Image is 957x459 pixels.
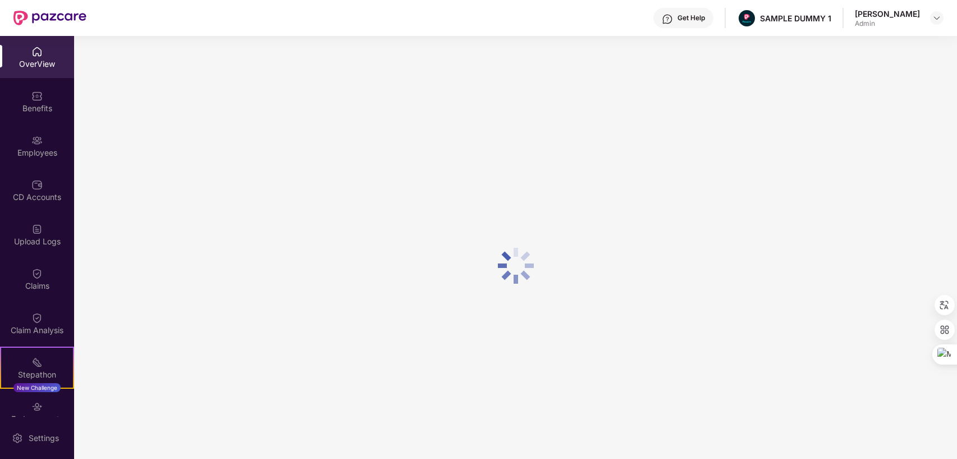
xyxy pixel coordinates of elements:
img: svg+xml;base64,PHN2ZyBpZD0iQ0RfQWNjb3VudHMiIGRhdGEtbmFtZT0iQ0QgQWNjb3VudHMiIHhtbG5zPSJodHRwOi8vd3... [31,179,43,190]
img: svg+xml;base64,PHN2ZyB4bWxucz0iaHR0cDovL3d3dy53My5vcmcvMjAwMC9zdmciIHdpZHRoPSIyMSIgaGVpZ2h0PSIyMC... [31,357,43,368]
img: svg+xml;base64,PHN2ZyBpZD0iVXBsb2FkX0xvZ3MiIGRhdGEtbmFtZT0iVXBsb2FkIExvZ3MiIHhtbG5zPSJodHRwOi8vd3... [31,224,43,235]
div: SAMPLE DUMMY 1 [760,13,831,24]
div: Settings [25,433,62,444]
img: New Pazcare Logo [13,11,86,25]
img: svg+xml;base64,PHN2ZyBpZD0iU2V0dGluZy0yMHgyMCIgeG1sbnM9Imh0dHA6Ly93d3cudzMub3JnLzIwMDAvc3ZnIiB3aW... [12,433,23,444]
img: Pazcare_Alternative_logo-01-01.png [739,10,755,26]
img: svg+xml;base64,PHN2ZyBpZD0iRW5kb3JzZW1lbnRzIiB4bWxucz0iaHR0cDovL3d3dy53My5vcmcvMjAwMC9zdmciIHdpZH... [31,401,43,412]
div: Stepathon [1,369,73,380]
div: Admin [855,19,920,28]
img: svg+xml;base64,PHN2ZyBpZD0iQ2xhaW0iIHhtbG5zPSJodHRwOi8vd3d3LnczLm9yZy8yMDAwL3N2ZyIgd2lkdGg9IjIwIi... [31,268,43,279]
div: [PERSON_NAME] [855,8,920,19]
img: svg+xml;base64,PHN2ZyBpZD0iQmVuZWZpdHMiIHhtbG5zPSJodHRwOi8vd3d3LnczLm9yZy8yMDAwL3N2ZyIgd2lkdGg9Ij... [31,90,43,102]
img: svg+xml;base64,PHN2ZyBpZD0iSGVscC0zMngzMiIgeG1sbnM9Imh0dHA6Ly93d3cudzMub3JnLzIwMDAvc3ZnIiB3aWR0aD... [662,13,673,25]
img: svg+xml;base64,PHN2ZyBpZD0iQ2xhaW0iIHhtbG5zPSJodHRwOi8vd3d3LnczLm9yZy8yMDAwL3N2ZyIgd2lkdGg9IjIwIi... [31,312,43,324]
img: svg+xml;base64,PHN2ZyBpZD0iRHJvcGRvd24tMzJ4MzIiIHhtbG5zPSJodHRwOi8vd3d3LnczLm9yZy8yMDAwL3N2ZyIgd2... [932,13,941,22]
img: svg+xml;base64,PHN2ZyBpZD0iSG9tZSIgeG1sbnM9Imh0dHA6Ly93d3cudzMub3JnLzIwMDAvc3ZnIiB3aWR0aD0iMjAiIG... [31,46,43,57]
div: New Challenge [13,383,61,392]
img: svg+xml;base64,PHN2ZyBpZD0iRW1wbG95ZWVzIiB4bWxucz0iaHR0cDovL3d3dy53My5vcmcvMjAwMC9zdmciIHdpZHRoPS... [31,135,43,146]
div: Get Help [677,13,705,22]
